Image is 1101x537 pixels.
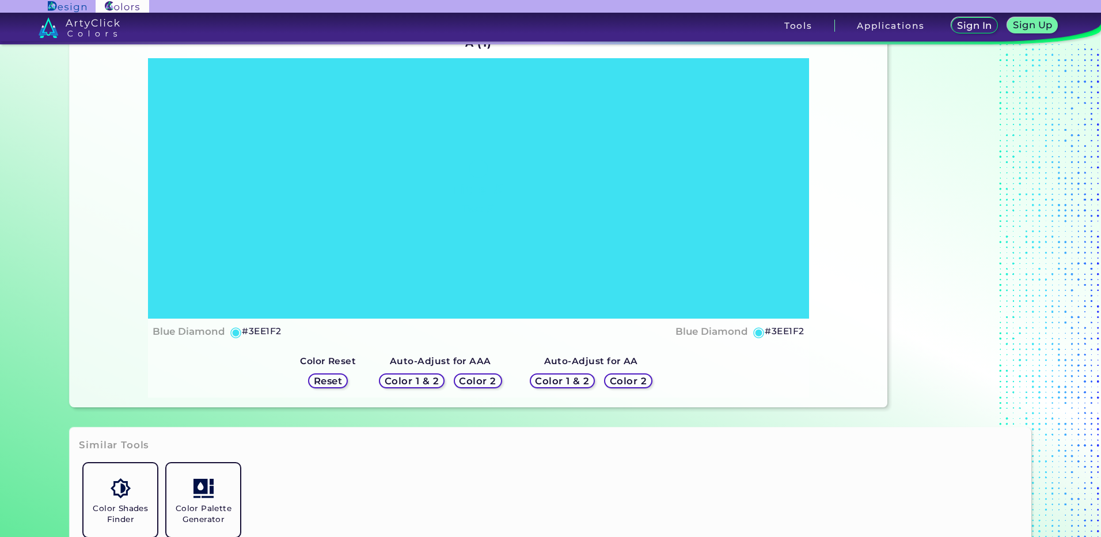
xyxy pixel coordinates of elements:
strong: Auto-Adjust for AA [544,356,638,366]
h4: Blue Diamond [153,323,225,340]
h5: Color 2 [461,377,495,385]
h5: ◉ [230,325,242,339]
a: Sign Up [1010,18,1056,33]
h5: Sign In [959,21,990,30]
strong: Auto-Adjust for AAA [390,356,491,366]
h5: Reset [315,377,341,385]
h5: Color 2 [612,377,645,385]
img: icon_col_pal_col.svg [193,478,214,498]
h5: ◉ [753,325,765,339]
h5: #3EE1F2 [242,324,281,339]
h4: Blue Diamond [675,323,748,340]
h4: Text ✗ [462,201,494,217]
h5: Color Shades Finder [88,503,153,525]
h5: #3EE1F2 [765,324,804,339]
img: icon_color_shades.svg [111,478,131,498]
h3: Applications [857,21,924,30]
a: Sign In [954,18,996,33]
strong: Color Reset [300,356,356,366]
img: logo_artyclick_colors_white.svg [39,17,120,38]
h5: Color 1 & 2 [538,377,587,385]
h5: Color 1 & 2 [387,377,436,385]
h3: Tools [784,21,813,30]
h3: Similar Tools [79,438,149,452]
h1: Title ✗ [452,181,505,198]
h5: Sign Up [1015,21,1050,29]
h5: Color Palette Generator [171,503,236,525]
img: ArtyClick Design logo [48,1,86,12]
